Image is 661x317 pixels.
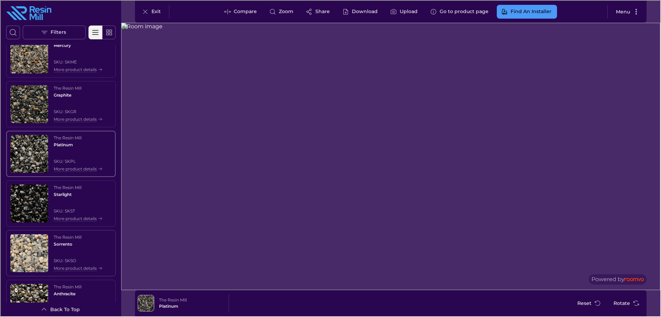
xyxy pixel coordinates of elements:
p: More product details [53,165,96,171]
h4: Sorrento [53,240,72,247]
img: Sorrento. Link opens in a new window. [10,234,48,271]
button: More product details [53,165,102,172]
p: The Resin Mill [53,234,81,240]
button: More product details [53,65,102,73]
p: More product details [53,116,96,122]
div: See Graphite in the room [6,80,115,127]
p: The Resin Mill [53,134,81,140]
img: Mercury. Link opens in a new window. [10,35,48,73]
button: Reset product [571,296,605,309]
img: Graphite. Link opens in a new window. [10,85,48,122]
img: Starlight. Link opens in a new window. [10,184,48,222]
h6: Platinum [158,303,223,309]
div: See Sorrento in the room [6,229,115,276]
span: SKU: SKST [53,207,102,214]
p: The Resin Mill [53,184,81,190]
div: The visualizer is powered by Roomvo. [591,275,643,283]
p: Share [315,8,329,14]
button: Share [301,4,335,18]
p: Compare [233,8,256,14]
h4: Mercury [53,42,70,48]
p: Powered by [591,275,643,283]
p: More product details [53,215,96,221]
p: Zoom [278,8,293,14]
h4: Starlight [53,191,71,197]
div: See Platinum in the room [6,130,115,176]
button: Go to product page [425,4,493,18]
span: SKU: SKSO [53,257,102,263]
img: Room image [120,22,660,289]
a: Go to The Resin Mill's website. [6,6,51,19]
button: Show details for Platinum [156,294,225,311]
button: Find An Installer [496,4,556,18]
div: Product List Mode Selector [88,25,115,39]
button: Download [337,4,382,18]
span: SKU: SKPL [53,158,102,164]
h4: Anthracite [53,290,75,296]
button: Zoom room image [264,4,298,18]
p: Go to product page [439,8,488,14]
p: Find An Installer [510,8,551,14]
button: Switch to simple view [101,25,115,39]
button: More product details [53,115,102,122]
h4: Platinum [53,141,72,147]
button: Open the filters menu [22,25,85,39]
label: Upload [399,8,417,14]
p: The Resin Mill [53,85,81,91]
p: Exit [151,8,160,14]
p: The Resin Mill [53,283,81,289]
button: More product details [53,214,102,222]
p: The Resin Mill [158,296,186,303]
button: Enter compare mode [219,4,262,18]
button: Upload a picture of your surface [385,4,422,18]
button: Open search box [6,25,19,39]
button: Switch to detail view [88,25,102,39]
div: See Starlight in the room [6,180,115,226]
button: More actions [610,4,643,18]
button: Scroll back to the beginning [6,302,115,316]
img: Logo representing The Resin Mill. [6,6,51,19]
button: Exit [137,4,166,18]
img: roomvo_wordmark.svg [624,277,643,280]
span: SKU: SKME [53,58,102,65]
p: More product details [53,66,96,72]
h4: Graphite [53,91,71,98]
p: Download [351,8,377,14]
button: More product details [53,264,102,271]
button: Rotate Surface [607,296,643,309]
p: More product details [53,265,96,271]
span: SKU: SKGR [53,108,102,114]
img: Platinum. Link opens in a new window. [10,134,48,172]
div: See Mercury in the room [6,31,115,77]
img: Platinum [137,295,153,310]
p: Filters [50,28,65,35]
